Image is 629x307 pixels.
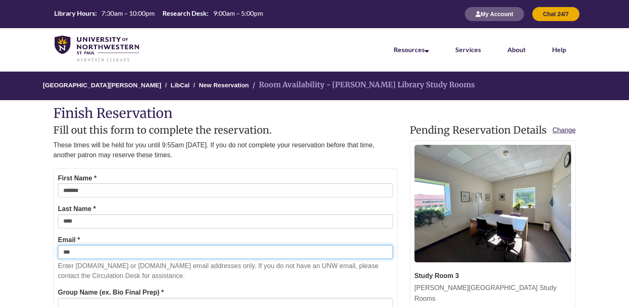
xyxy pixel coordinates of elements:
button: My Account [465,7,524,21]
h2: Fill out this form to complete the reservation. [53,125,397,136]
a: Chat 24/7 [532,10,579,17]
img: UNWSP Library Logo [55,36,139,62]
a: Help [552,46,566,53]
th: Research Desk: [159,9,210,18]
span: 7:30am – 10:00pm [101,9,155,17]
th: Library Hours: [51,9,98,18]
li: Room Availability - [PERSON_NAME] Library Study Rooms [251,79,475,91]
label: First Name * [58,173,96,184]
a: LibCal [170,82,189,89]
a: About [507,46,526,53]
a: My Account [465,10,524,17]
h2: Pending Reservation Details [410,125,576,136]
div: [PERSON_NAME][GEOGRAPHIC_DATA] Study Rooms [414,283,571,304]
nav: Breadcrumb [53,72,576,100]
img: Study Room 3 [414,145,571,262]
p: These times will be held for you until 9:55am [DATE]. If you do not complete your reservation bef... [53,140,397,160]
a: Services [455,46,481,53]
a: New Reservation [199,82,249,89]
label: Email * [58,235,80,245]
h1: Finish Reservation [53,106,576,121]
div: Study Room 3 [414,271,571,281]
a: Hours Today [51,9,266,19]
button: Chat 24/7 [532,7,579,21]
p: Enter [DOMAIN_NAME] or [DOMAIN_NAME] email addresses only. If you do not have an UNW email, pleas... [58,261,393,281]
a: Resources [394,46,429,53]
label: Group Name (ex. Bio Final Prep) * [58,287,164,298]
label: Last Name * [58,204,96,214]
a: [GEOGRAPHIC_DATA][PERSON_NAME] [43,82,161,89]
a: Change [552,125,576,136]
span: 9:00am – 5:00pm [213,9,263,17]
